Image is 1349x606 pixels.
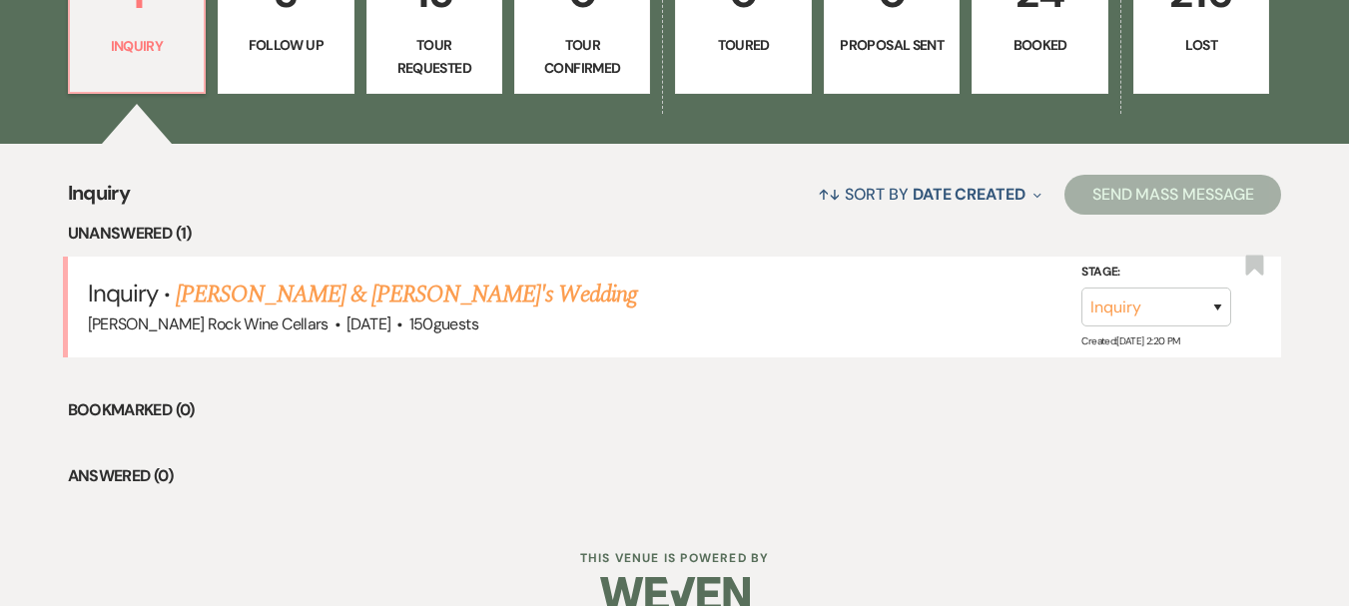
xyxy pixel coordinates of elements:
[68,221,1282,247] li: Unanswered (1)
[409,313,478,334] span: 150 guests
[1146,34,1256,56] p: Lost
[1081,334,1179,347] span: Created: [DATE] 2:20 PM
[1064,175,1282,215] button: Send Mass Message
[88,278,158,308] span: Inquiry
[68,178,131,221] span: Inquiry
[527,34,637,79] p: Tour Confirmed
[68,397,1282,423] li: Bookmarked (0)
[688,34,798,56] p: Toured
[837,34,947,56] p: Proposal Sent
[1081,262,1231,284] label: Stage:
[176,277,637,312] a: [PERSON_NAME] & [PERSON_NAME]'s Wedding
[810,168,1049,221] button: Sort By Date Created
[231,34,340,56] p: Follow Up
[985,34,1094,56] p: Booked
[82,35,192,57] p: Inquiry
[88,313,329,334] span: [PERSON_NAME] Rock Wine Cellars
[818,184,842,205] span: ↑↓
[346,313,390,334] span: [DATE]
[379,34,489,79] p: Tour Requested
[913,184,1025,205] span: Date Created
[68,463,1282,489] li: Answered (0)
